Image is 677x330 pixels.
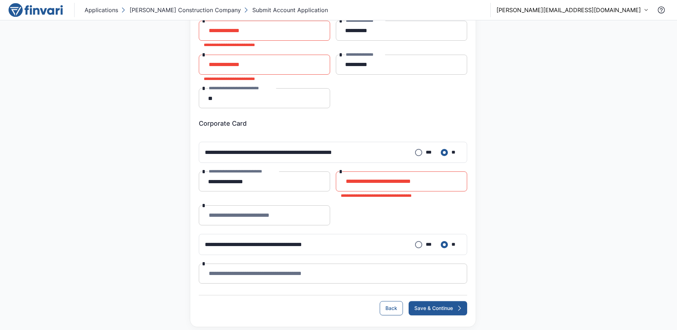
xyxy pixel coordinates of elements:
button: Save & Continue [409,301,467,315]
p: Submit Account Application [252,6,328,14]
button: [PERSON_NAME][EMAIL_ADDRESS][DOMAIN_NAME] [496,6,648,14]
p: Applications [85,6,118,14]
button: Submit Account Application [242,4,329,16]
button: Applications [83,4,120,16]
p: [PERSON_NAME] Construction Company [130,6,241,14]
button: [PERSON_NAME] Construction Company [120,4,242,16]
img: logo [9,3,63,17]
button: Back [380,301,403,315]
h6: Corporate Card [199,120,467,127]
p: [PERSON_NAME][EMAIL_ADDRESS][DOMAIN_NAME] [496,6,641,14]
button: Contact Support [654,3,668,17]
